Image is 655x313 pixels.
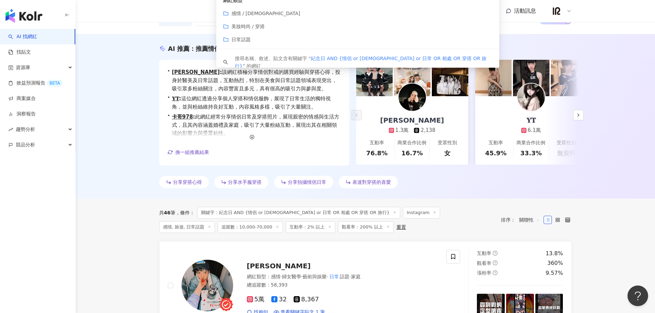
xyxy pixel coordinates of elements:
[223,36,229,43] span: folder
[444,149,450,157] div: 女
[182,260,233,311] img: KOL Avatar
[401,149,423,157] div: 16.7%
[294,296,319,303] span: 8,367
[175,149,209,155] span: 換一組推薦結果
[172,114,193,120] a: 卡哥978
[8,95,36,102] a: 商案媒合
[271,274,281,279] span: 感情
[164,210,171,215] span: 46
[396,224,406,230] div: 重置
[8,49,31,56] a: 找貼文
[517,83,545,111] img: KOL Avatar
[557,149,576,157] div: 無資料
[247,273,438,280] div: 網紅類型 ：
[286,221,336,233] span: 互動率：2% 以上
[167,113,341,137] div: •
[373,115,451,125] div: [PERSON_NAME]
[282,274,301,279] span: 婦女醫學
[475,96,587,165] a: 𝐘𝐓6.1萬互動率45.9%商業合作比例33.3%受眾性別無資料
[220,69,222,75] span: :
[493,260,498,265] span: question-circle
[172,96,179,102] a: 𝐘𝐓
[493,251,498,256] span: question-circle
[235,55,492,70] div: 搜尋名稱、敘述、貼文含有關鍵字 “ ” 的網紅
[327,274,328,279] span: ·
[477,270,491,276] span: 漲粉率
[356,60,393,96] img: post-image
[351,274,361,279] span: 家庭
[172,69,220,75] a: [PERSON_NAME]
[175,210,195,215] span: 條件 ：
[197,207,400,219] span: 關鍵字：紀念日 AND {情侶 or [DEMOGRAPHIC_DATA] or 日常 OR 相處 OR 穿搭 OR 旅行}
[338,221,393,233] span: 觀看率：200% 以上
[168,44,252,53] div: AI 推薦 ：
[281,274,282,279] span: ·
[340,274,349,279] span: 話題
[172,68,341,93] span: 該網紅積極分享情侶對戒的購買經驗與穿搭心得，投身於醫美及日常話題，互動熱烈，特別在美食與日常話題領域表現突出，吸引眾多粉絲關注，內容豐富且多元，具有很高的吸引力與參與度。
[519,214,540,225] span: 關聯性
[223,10,229,17] span: folder
[370,139,384,146] div: 互動率
[397,139,426,146] div: 商業合作比例
[394,60,430,96] img: post-image
[513,60,549,96] img: post-image
[172,113,341,137] span: 此網紅經常分享情侶日常及穿搭照片，展現親密的情感與生活方式，且其內容涵蓋婚禮及家庭，吸引了大量粉絲互動，展現出其在相關領域的影響力與受眾粘性。
[520,115,543,125] div: 𝐘𝐓
[303,274,327,279] span: 藝術與娛樂
[516,139,545,146] div: 商業合作比例
[438,139,457,146] div: 受眾性別
[159,210,175,215] div: 共 筆
[493,270,498,275] span: question-circle
[399,83,426,111] img: KOL Avatar
[173,179,202,185] span: 分享穿搭心得
[501,214,544,225] div: 排序：
[16,137,35,153] span: 競品分析
[196,45,251,52] span: 推薦情侶穿搭的網紅
[167,68,341,93] div: •
[547,259,563,267] div: 360%
[8,111,36,118] a: 洞察報告
[159,221,215,233] span: 感情, 旅遊, 日常話題
[551,60,587,96] img: post-image
[271,296,287,303] span: 32
[489,139,503,146] div: 互動率
[349,274,351,279] span: ·
[421,127,435,134] div: 2,138
[8,80,63,87] a: 效益預測報告BETA
[172,94,341,111] span: 這位網紅透過分享個人穿搭和情侶服飾，展現了日常生活的獨特視角，並與粉絲維持良好互動，內容風格多樣，吸引了大量關注。
[231,37,251,42] span: 日常話題
[223,23,229,30] span: folder
[432,60,468,96] img: post-image
[16,60,30,75] span: 資源庫
[627,286,648,306] iframe: Help Scout Beacon - Open
[514,8,536,14] span: 活動訊息
[485,149,506,157] div: 45.9%
[235,56,487,69] span: 紀念日 AND {情侶 or [DEMOGRAPHIC_DATA] or 日常 OR 相處 OR 穿搭 OR 旅行}
[8,127,13,132] span: rise
[557,139,576,146] div: 受眾性別
[228,179,262,185] span: 分享水手服穿搭
[477,260,491,266] span: 觀看率
[356,96,468,165] a: [PERSON_NAME]1.3萬2,138互動率76.8%商業合作比例16.7%受眾性別女
[366,149,387,157] div: 76.8%
[167,94,341,111] div: •
[231,11,301,16] span: 感情 / [DEMOGRAPHIC_DATA]
[193,114,195,120] span: :
[546,250,563,257] div: 13.8%
[6,9,42,23] img: logo
[546,269,563,277] div: 9.57%
[528,127,541,134] div: 6.1萬
[301,274,303,279] span: ·
[179,96,181,102] span: :
[218,221,283,233] span: 追蹤數：10,000-70,000
[167,147,209,157] button: 換一組推薦結果
[247,262,311,270] span: [PERSON_NAME]
[395,127,409,134] div: 1.3萬
[8,33,37,40] a: searchAI 找網紅
[247,282,438,289] div: 總追蹤數 ： 58,393
[477,250,491,256] span: 互動率
[231,24,265,29] span: 美妝時尚 / 穿搭
[403,207,440,219] span: Instagram
[247,296,264,303] span: 5萬
[520,149,542,157] div: 33.3%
